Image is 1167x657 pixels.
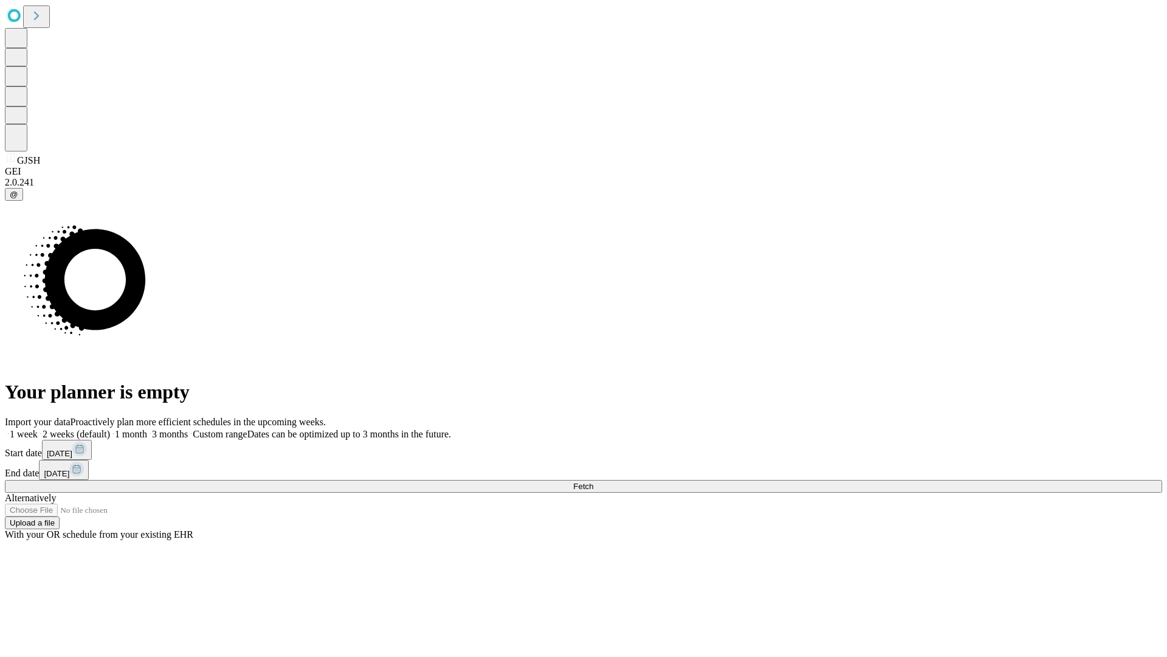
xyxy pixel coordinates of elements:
button: Upload a file [5,516,60,529]
span: Custom range [193,429,247,439]
span: 2 weeks (default) [43,429,110,439]
span: Import your data [5,417,71,427]
h1: Your planner is empty [5,381,1162,403]
span: Alternatively [5,493,56,503]
button: Fetch [5,480,1162,493]
span: [DATE] [47,449,72,458]
span: 3 months [152,429,188,439]
span: GJSH [17,155,40,165]
div: GEI [5,166,1162,177]
span: With your OR schedule from your existing EHR [5,529,193,540]
span: Dates can be optimized up to 3 months in the future. [247,429,451,439]
span: Fetch [573,482,593,491]
span: 1 month [115,429,147,439]
span: [DATE] [44,469,69,478]
span: Proactively plan more efficient schedules in the upcoming weeks. [71,417,326,427]
button: @ [5,188,23,201]
span: 1 week [10,429,38,439]
div: Start date [5,440,1162,460]
span: @ [10,190,18,199]
button: [DATE] [42,440,92,460]
div: End date [5,460,1162,480]
div: 2.0.241 [5,177,1162,188]
button: [DATE] [39,460,89,480]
